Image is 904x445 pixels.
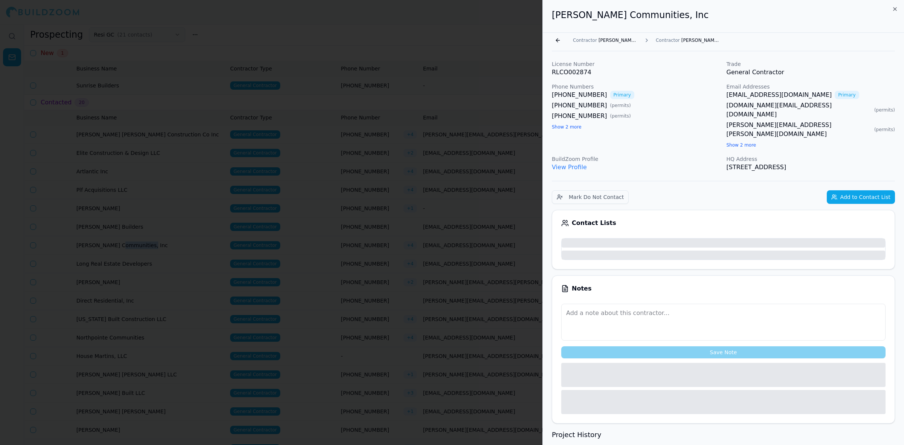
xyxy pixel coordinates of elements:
[552,90,607,99] a: [PHONE_NUMBER]
[561,219,886,227] div: Contact Lists
[552,164,587,171] a: View Profile
[552,430,895,440] h3: Project History
[656,37,680,43] span: Contractor
[727,155,895,163] p: HQ Address
[552,190,629,204] button: Mark Do Not Contact
[573,37,597,43] span: Contractor
[727,142,756,148] button: Show 2 more
[727,68,895,77] p: General Contractor
[552,101,607,110] a: [PHONE_NUMBER]
[727,121,871,139] a: [PERSON_NAME][EMAIL_ADDRESS][PERSON_NAME][DOMAIN_NAME]
[610,113,631,119] span: ( permits )
[827,190,895,204] button: Add to Contact List
[610,91,634,99] span: Primary
[727,90,832,99] a: [EMAIL_ADDRESS][DOMAIN_NAME]
[552,9,895,21] h2: [PERSON_NAME] Communities, Inc
[599,37,636,43] span: [PERSON_NAME] Communities, Inc
[874,107,895,113] span: ( permits )
[552,60,721,68] p: License Number
[835,91,859,99] span: Primary
[561,285,886,292] div: Notes
[681,37,719,43] span: [PERSON_NAME] Communities, Inc
[552,155,721,163] p: BuildZoom Profile
[552,124,582,130] button: Show 2 more
[874,127,895,133] span: ( permits )
[727,60,895,68] p: Trade
[552,112,607,121] a: [PHONE_NUMBER]
[552,68,721,77] p: RLCO002874
[727,83,895,90] p: Email Addresses
[610,102,631,109] span: ( permits )
[727,101,871,119] a: [DOMAIN_NAME][EMAIL_ADDRESS][DOMAIN_NAME]
[651,35,724,46] button: Contractor[PERSON_NAME] Communities, Inc
[568,35,641,46] button: Contractor[PERSON_NAME] Communities, Inc
[552,83,721,90] p: Phone Numbers
[727,163,895,172] p: [STREET_ADDRESS]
